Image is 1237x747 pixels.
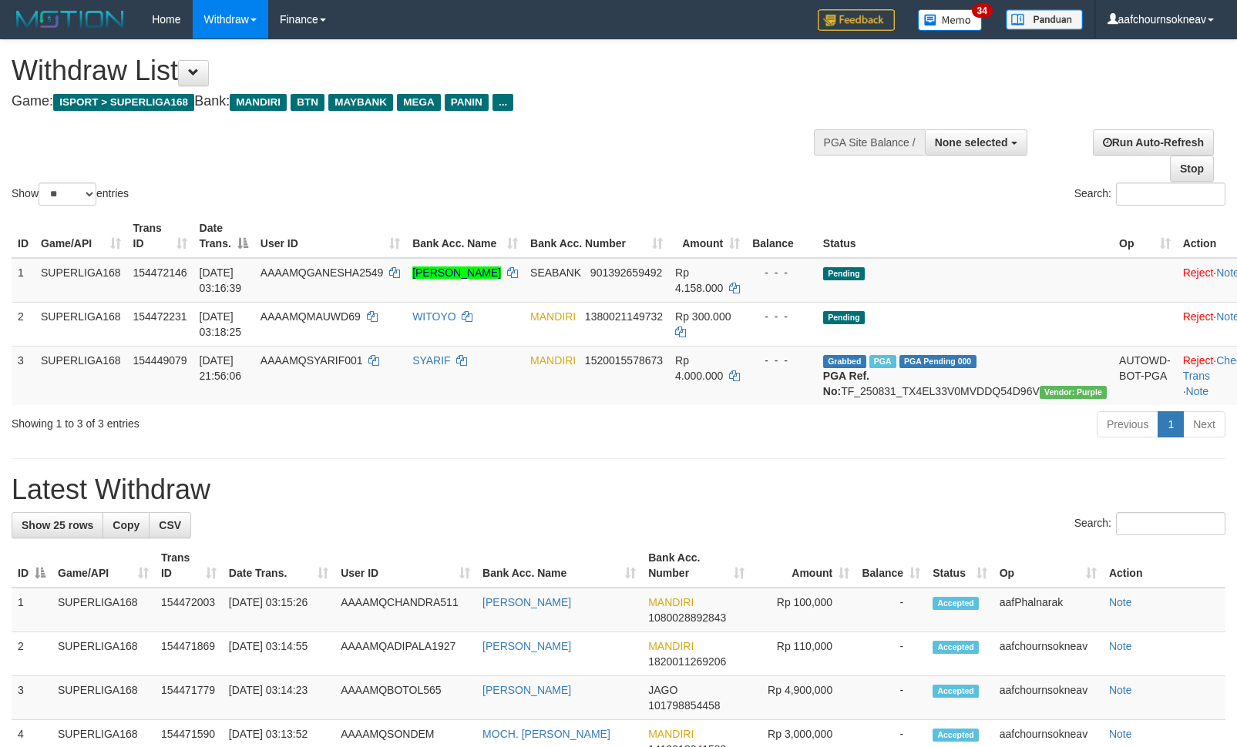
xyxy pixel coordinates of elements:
th: Bank Acc. Number: activate to sort column ascending [524,214,669,258]
img: panduan.png [1006,9,1083,30]
div: Showing 1 to 3 of 3 entries [12,410,504,431]
span: Marked by aafchoeunmanni [869,355,896,368]
th: Trans ID: activate to sort column ascending [155,544,223,588]
td: 154471779 [155,676,223,720]
td: 154472003 [155,588,223,632]
img: Button%20Memo.svg [918,9,983,31]
th: Bank Acc. Number: activate to sort column ascending [642,544,750,588]
a: Note [1109,640,1132,652]
a: Reject [1183,310,1214,323]
th: ID: activate to sort column descending [12,544,52,588]
th: Amount: activate to sort column ascending [669,214,746,258]
span: Rp 4.000.000 [675,354,723,382]
span: MANDIRI [530,310,576,323]
span: JAGO [648,684,677,696]
span: AAAAMQGANESHA2549 [261,266,384,279]
a: Note [1109,684,1132,696]
a: [PERSON_NAME] [482,596,571,608]
span: PGA Pending [899,355,976,368]
th: Op: activate to sort column ascending [1113,214,1177,258]
input: Search: [1116,512,1225,535]
th: User ID: activate to sort column ascending [254,214,406,258]
th: Trans ID: activate to sort column ascending [127,214,193,258]
label: Search: [1074,512,1225,535]
span: PANIN [445,94,489,111]
td: [DATE] 03:14:55 [223,632,334,676]
img: Feedback.jpg [818,9,895,31]
span: BTN [291,94,324,111]
span: 154449079 [133,354,187,367]
a: SYARIF [412,354,451,367]
th: Game/API: activate to sort column ascending [52,544,155,588]
a: 1 [1158,411,1184,437]
a: Note [1186,385,1209,397]
th: Action [1103,544,1225,588]
span: Accepted [933,641,979,654]
td: SUPERLIGA168 [35,258,127,303]
span: Pending [823,311,865,324]
h1: Withdraw List [12,55,809,86]
td: Rp 4,900,000 [751,676,856,720]
span: Copy 1520015578673 to clipboard [585,354,663,367]
div: - - - [752,309,811,324]
a: Next [1183,411,1225,437]
span: MEGA [397,94,441,111]
span: MANDIRI [530,354,576,367]
td: [DATE] 03:14:23 [223,676,334,720]
span: Rp 300.000 [675,310,731,323]
button: None selected [925,129,1027,156]
span: ISPORT > SUPERLIGA168 [53,94,194,111]
a: Reject [1183,266,1214,279]
b: PGA Ref. No: [823,370,869,397]
td: 3 [12,676,52,720]
a: Note [1109,728,1132,740]
a: Copy [103,512,150,538]
th: Status [817,214,1113,258]
a: [PERSON_NAME] [482,640,571,652]
img: MOTION_logo.png [12,8,129,31]
a: Note [1109,596,1132,608]
td: TF_250831_TX4EL33V0MVDDQ54D96V [817,346,1113,405]
h4: Game: Bank: [12,94,809,109]
th: Bank Acc. Name: activate to sort column ascending [406,214,524,258]
td: aafchournsokneav [993,676,1103,720]
td: AAAAMQBOTOL565 [334,676,476,720]
td: Rp 100,000 [751,588,856,632]
td: aafPhalnarak [993,588,1103,632]
td: 1 [12,258,35,303]
select: Showentries [39,183,96,206]
span: Rp 4.158.000 [675,266,723,294]
td: AAAAMQCHANDRA511 [334,588,476,632]
span: MAYBANK [328,94,393,111]
a: Show 25 rows [12,512,103,538]
td: SUPERLIGA168 [35,302,127,346]
span: Accepted [933,685,979,698]
span: MANDIRI [648,596,694,608]
a: WITOYO [412,310,456,323]
td: Rp 110,000 [751,632,856,676]
span: [DATE] 03:18:25 [200,310,242,338]
td: SUPERLIGA168 [52,632,155,676]
span: 154472231 [133,310,187,323]
td: - [855,676,926,720]
a: Previous [1097,411,1158,437]
span: ... [492,94,513,111]
div: PGA Site Balance / [814,129,925,156]
span: [DATE] 03:16:39 [200,266,242,294]
td: [DATE] 03:15:26 [223,588,334,632]
span: Copy 1080028892843 to clipboard [648,611,726,624]
td: - [855,632,926,676]
span: Accepted [933,729,979,742]
a: MOCH. [PERSON_NAME] [482,728,610,740]
span: Copy 101798854458 to clipboard [648,699,720,712]
span: [DATE] 21:56:06 [200,354,242,382]
a: [PERSON_NAME] [482,684,571,696]
span: MANDIRI [230,94,287,111]
span: MANDIRI [648,640,694,652]
td: 154471869 [155,632,223,676]
label: Show entries [12,183,129,206]
a: Reject [1183,354,1214,367]
span: CSV [159,519,181,531]
div: - - - [752,265,811,280]
span: Copy 1820011269206 to clipboard [648,655,726,668]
